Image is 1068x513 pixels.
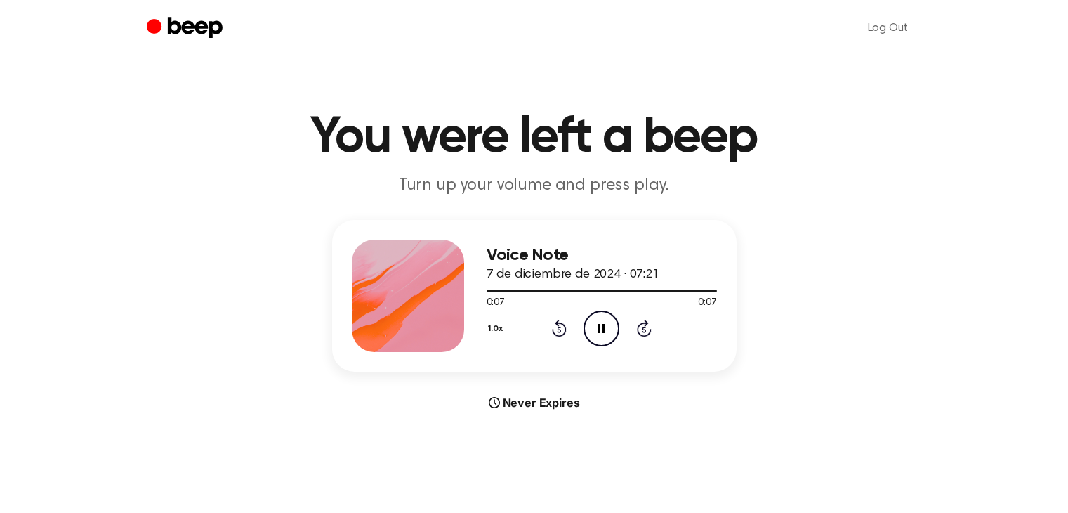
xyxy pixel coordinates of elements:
[487,317,508,341] button: 1.0x
[698,296,716,311] span: 0:07
[175,112,894,163] h1: You were left a beep
[487,268,659,281] span: 7 de diciembre de 2024 · 07:21
[487,246,717,265] h3: Voice Note
[854,11,922,45] a: Log Out
[147,15,226,42] a: Beep
[265,174,804,197] p: Turn up your volume and press play.
[332,394,737,411] div: Never Expires
[487,296,505,311] span: 0:07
